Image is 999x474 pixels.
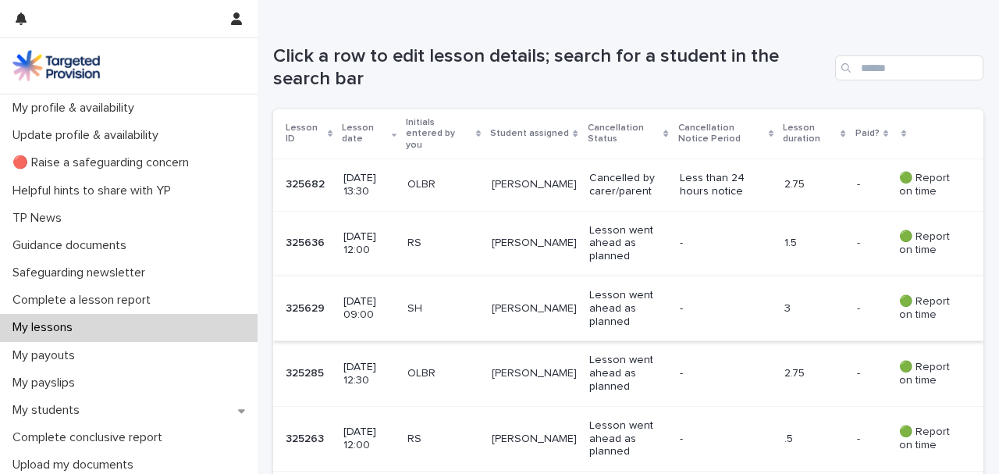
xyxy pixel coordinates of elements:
[286,299,328,315] p: 325629
[406,114,472,154] p: Initials entered by you
[589,224,667,263] p: Lesson went ahead as planned
[680,302,766,315] p: -
[855,125,880,142] p: Paid?
[492,367,577,380] p: [PERSON_NAME]
[343,361,395,387] p: [DATE] 12:30
[6,266,158,280] p: Safeguarding newsletter
[490,125,569,142] p: Student assigned
[857,175,863,191] p: -
[857,364,863,380] p: -
[899,361,958,387] p: 🟢 Report on time
[784,237,844,250] p: 1.5
[286,429,327,446] p: 325263
[273,45,829,91] h1: Click a row to edit lesson details; search for a student in the search bar
[6,430,175,445] p: Complete conclusive report
[343,426,395,452] p: [DATE] 12:00
[6,238,139,253] p: Guidance documents
[784,367,844,380] p: 2.75
[680,367,766,380] p: -
[899,172,958,198] p: 🟢 Report on time
[857,429,863,446] p: -
[6,128,171,143] p: Update profile & availability
[899,230,958,257] p: 🟢 Report on time
[6,348,87,363] p: My payouts
[343,295,395,322] p: [DATE] 09:00
[783,119,837,148] p: Lesson duration
[6,184,183,198] p: Helpful hints to share with YP
[588,119,659,148] p: Cancellation Status
[784,302,844,315] p: 3
[6,101,147,116] p: My profile & availability
[857,299,863,315] p: -
[857,233,863,250] p: -
[6,320,85,335] p: My lessons
[589,354,667,393] p: Lesson went ahead as planned
[286,364,327,380] p: 325285
[407,302,479,315] p: SH
[680,172,766,198] p: Less than 24 hours notice
[407,367,479,380] p: OLBR
[835,55,983,80] input: Search
[589,419,667,458] p: Lesson went ahead as planned
[6,293,163,308] p: Complete a lesson report
[12,50,100,81] img: M5nRWzHhSzIhMunXDL62
[492,178,577,191] p: [PERSON_NAME]
[6,458,146,472] p: Upload my documents
[6,376,87,390] p: My payslips
[273,211,983,276] tr: 325636325636 [DATE] 12:00RS[PERSON_NAME]Lesson went ahead as planned-1.5-- 🟢 Report on time
[286,175,328,191] p: 325682
[343,172,395,198] p: [DATE] 13:30
[899,426,958,452] p: 🟢 Report on time
[492,433,577,446] p: [PERSON_NAME]
[492,302,577,315] p: [PERSON_NAME]
[6,403,92,418] p: My students
[407,433,479,446] p: RS
[589,172,667,198] p: Cancelled by carer/parent
[492,237,577,250] p: [PERSON_NAME]
[589,289,667,328] p: Lesson went ahead as planned
[286,119,324,148] p: Lesson ID
[407,237,479,250] p: RS
[899,295,958,322] p: 🟢 Report on time
[342,119,388,148] p: Lesson date
[273,341,983,406] tr: 325285325285 [DATE] 12:30OLBR[PERSON_NAME]Lesson went ahead as planned-2.75-- 🟢 Report on time
[784,178,844,191] p: 2.75
[784,433,844,446] p: .5
[680,237,766,250] p: -
[6,155,201,170] p: 🔴 Raise a safeguarding concern
[407,178,479,191] p: OLBR
[273,159,983,212] tr: 325682325682 [DATE] 13:30OLBR[PERSON_NAME]Cancelled by carer/parentLess than 24 hours notice2.75-...
[680,433,766,446] p: -
[273,406,983,471] tr: 325263325263 [DATE] 12:00RS[PERSON_NAME]Lesson went ahead as planned-.5-- 🟢 Report on time
[343,230,395,257] p: [DATE] 12:00
[286,233,328,250] p: 325636
[273,276,983,341] tr: 325629325629 [DATE] 09:00SH[PERSON_NAME]Lesson went ahead as planned-3-- 🟢 Report on time
[6,211,74,226] p: TP News
[678,119,766,148] p: Cancellation Notice Period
